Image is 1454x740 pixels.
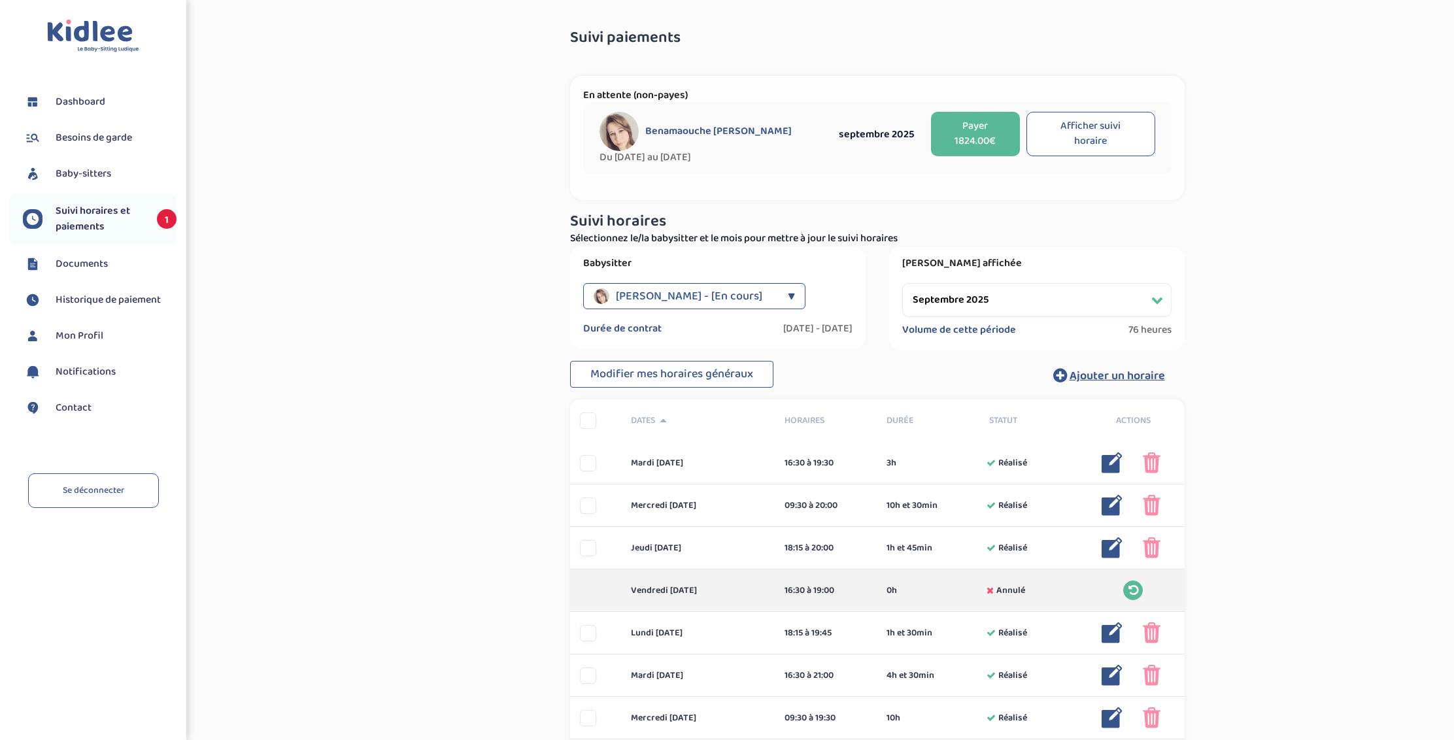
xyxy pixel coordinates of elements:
[621,626,775,640] div: lundi [DATE]
[23,290,42,310] img: suivihoraire.svg
[788,283,795,309] div: ▼
[887,541,932,555] span: 1h et 45min
[887,499,938,513] span: 10h et 30min
[1143,452,1160,473] img: poubelle_rose.png
[1034,361,1185,390] button: Ajouter un horaire
[998,499,1027,513] span: Réalisé
[56,130,132,146] span: Besoins de garde
[23,326,42,346] img: profil.svg
[23,92,42,112] img: dashboard.svg
[931,112,1020,156] button: Payer 1824.00€
[998,456,1027,470] span: Réalisé
[785,711,868,725] div: 09:30 à 19:30
[1143,537,1160,558] img: poubelle_rose.png
[621,414,775,428] div: Dates
[998,669,1027,682] span: Réalisé
[1143,707,1160,728] img: poubelle_rose.png
[28,473,159,508] a: Se déconnecter
[621,456,775,470] div: mardi [DATE]
[645,125,792,138] span: Benamaouche [PERSON_NAME]
[1143,495,1160,516] img: poubelle_rose.png
[23,362,177,382] a: Notifications
[616,283,762,309] span: [PERSON_NAME] - [En cours]
[998,541,1027,555] span: Réalisé
[783,322,853,335] label: [DATE] - [DATE]
[887,456,896,470] span: 3h
[785,626,868,640] div: 18:15 à 19:45
[621,711,775,725] div: mercredi [DATE]
[56,400,92,416] span: Contact
[56,256,108,272] span: Documents
[828,126,924,143] div: septembre 2025
[887,626,932,640] span: 1h et 30min
[621,499,775,513] div: mercredi [DATE]
[157,209,177,229] span: 1
[570,213,1185,230] h3: Suivi horaires
[23,326,177,346] a: Mon Profil
[785,499,868,513] div: 09:30 à 20:00
[998,711,1027,725] span: Réalisé
[56,364,116,380] span: Notifications
[600,151,828,164] span: Du [DATE] au [DATE]
[1082,414,1185,428] div: Actions
[887,711,900,725] span: 10h
[1102,622,1123,643] img: modifier_bleu.png
[56,292,161,308] span: Historique de paiement
[887,584,897,597] span: 0h
[785,669,868,682] div: 16:30 à 21:00
[1102,707,1123,728] img: modifier_bleu.png
[56,166,111,182] span: Baby-sitters
[621,541,775,555] div: jeudi [DATE]
[594,288,609,304] img: avatar_ben-nadia_2024_09_13_14_27_55.png
[23,398,177,418] a: Contact
[583,322,662,335] label: Durée de contrat
[1102,452,1123,473] img: modifier_bleu.png
[23,209,42,229] img: suivihoraire.svg
[600,112,639,151] img: avatar
[47,20,139,53] img: logo.svg
[1102,537,1123,558] img: modifier_bleu.png
[996,584,1025,597] span: Annulé
[621,669,775,682] div: mardi [DATE]
[1143,622,1160,643] img: poubelle_rose.png
[1102,665,1123,686] img: modifier_bleu.png
[570,29,681,46] span: Suivi paiements
[1102,495,1123,516] img: modifier_bleu.png
[887,669,934,682] span: 4h et 30min
[1026,112,1155,156] button: Afficher suivi horaire
[785,456,868,470] div: 16:30 à 19:30
[23,398,42,418] img: contact.svg
[785,541,868,555] div: 18:15 à 20:00
[23,203,177,235] a: Suivi horaires et paiements 1
[570,361,773,388] button: Modifier mes horaires généraux
[1070,367,1165,385] span: Ajouter un horaire
[902,324,1016,337] label: Volume de cette période
[23,164,177,184] a: Baby-sitters
[570,231,1185,246] p: Sélectionnez le/la babysitter et le mois pour mettre à jour le suivi horaires
[23,128,42,148] img: besoin.svg
[23,290,177,310] a: Historique de paiement
[56,203,144,235] span: Suivi horaires et paiements
[23,254,42,274] img: documents.svg
[23,92,177,112] a: Dashboard
[621,584,775,597] div: vendredi [DATE]
[590,365,753,383] span: Modifier mes horaires généraux
[902,257,1172,270] label: [PERSON_NAME] affichée
[877,414,979,428] div: Durée
[785,584,868,597] div: 16:30 à 19:00
[583,257,853,270] label: Babysitter
[23,362,42,382] img: notification.svg
[979,414,1082,428] div: Statut
[1143,665,1160,686] img: poubelle_rose.png
[23,164,42,184] img: babysitters.svg
[56,94,105,110] span: Dashboard
[785,414,868,428] span: Horaires
[23,254,177,274] a: Documents
[1128,324,1172,337] span: 76 heures
[583,89,1172,102] p: En attente (non-payes)
[23,128,177,148] a: Besoins de garde
[998,626,1027,640] span: Réalisé
[56,328,103,344] span: Mon Profil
